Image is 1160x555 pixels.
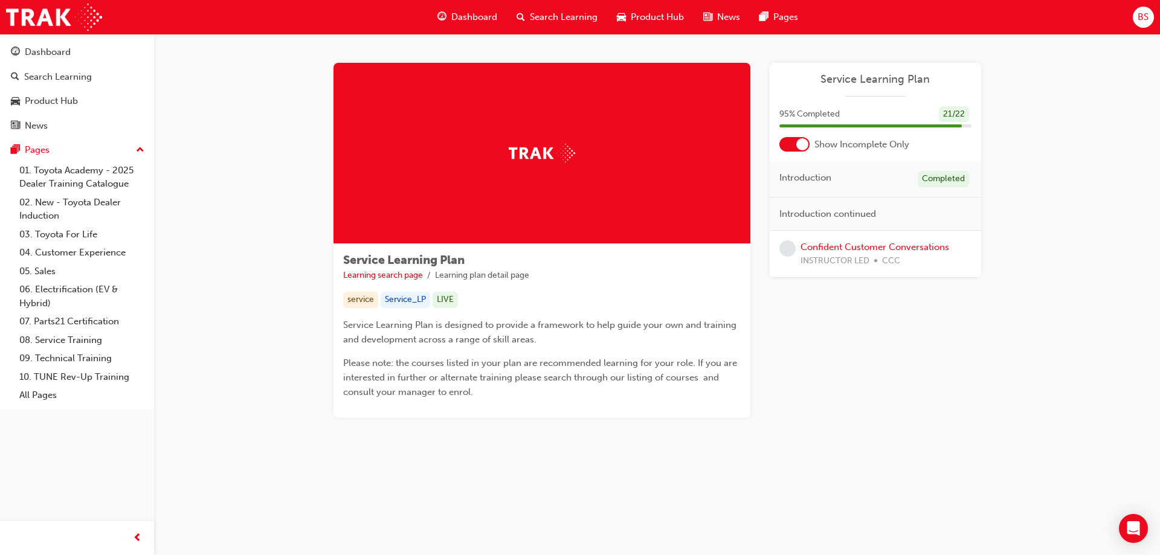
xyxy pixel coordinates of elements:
span: prev-icon [133,531,142,546]
span: search-icon [517,10,525,25]
a: 01. Toyota Academy - 2025 Dealer Training Catalogue [14,161,149,193]
a: Search Learning [5,66,149,88]
div: 21 / 22 [939,106,969,123]
a: 10. TUNE Rev-Up Training [14,368,149,387]
span: Search Learning [530,10,598,24]
a: 06. Electrification (EV & Hybrid) [14,280,149,312]
a: Confident Customer Conversations [801,242,949,252]
img: Trak [509,144,575,162]
a: Dashboard [5,41,149,63]
a: Product Hub [5,90,149,112]
a: News [5,115,149,137]
span: up-icon [136,143,144,158]
div: Completed [918,171,969,187]
button: DashboardSearch LearningProduct HubNews [5,39,149,139]
div: Open Intercom Messenger [1119,514,1148,543]
div: LIVE [433,292,458,308]
a: 03. Toyota For Life [14,225,149,244]
span: Dashboard [451,10,497,24]
span: Pages [773,10,798,24]
span: guage-icon [11,47,20,58]
span: pages-icon [11,145,20,156]
a: 05. Sales [14,262,149,281]
li: Learning plan detail page [435,269,529,283]
span: Introduction [779,171,831,185]
div: service [343,292,378,308]
button: Pages [5,139,149,161]
span: BS [1138,10,1149,24]
span: CCC [882,254,900,268]
a: news-iconNews [694,5,750,30]
a: Learning search page [343,270,423,280]
div: News [25,119,48,133]
span: car-icon [11,96,20,107]
span: learningRecordVerb_NONE-icon [779,240,796,257]
div: Dashboard [25,45,71,59]
a: 02. New - Toyota Dealer Induction [14,193,149,225]
span: search-icon [11,72,19,83]
div: Search Learning [24,70,92,84]
button: BS [1133,7,1154,28]
a: guage-iconDashboard [428,5,507,30]
span: News [717,10,740,24]
span: Service Learning Plan [343,253,465,267]
span: pages-icon [759,10,768,25]
a: pages-iconPages [750,5,808,30]
a: search-iconSearch Learning [507,5,607,30]
a: All Pages [14,386,149,405]
a: 09. Technical Training [14,349,149,368]
div: Service_LP [381,292,430,308]
span: car-icon [617,10,626,25]
span: news-icon [703,10,712,25]
span: INSTRUCTOR LED [801,254,869,268]
span: Introduction continued [779,207,876,221]
span: Service Learning Plan is designed to provide a framework to help guide your own and training and ... [343,319,739,345]
img: Trak [6,4,102,31]
span: news-icon [11,121,20,132]
a: 04. Customer Experience [14,243,149,262]
span: guage-icon [437,10,446,25]
span: Please note: the courses listed in your plan are recommended learning for your role. If you are i... [343,358,739,397]
a: 07. Parts21 Certification [14,312,149,331]
div: Product Hub [25,94,78,108]
span: Show Incomplete Only [814,138,909,152]
a: car-iconProduct Hub [607,5,694,30]
a: 08. Service Training [14,331,149,350]
span: Product Hub [631,10,684,24]
span: 95 % Completed [779,107,840,121]
a: Service Learning Plan [779,72,971,86]
div: Pages [25,143,50,157]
